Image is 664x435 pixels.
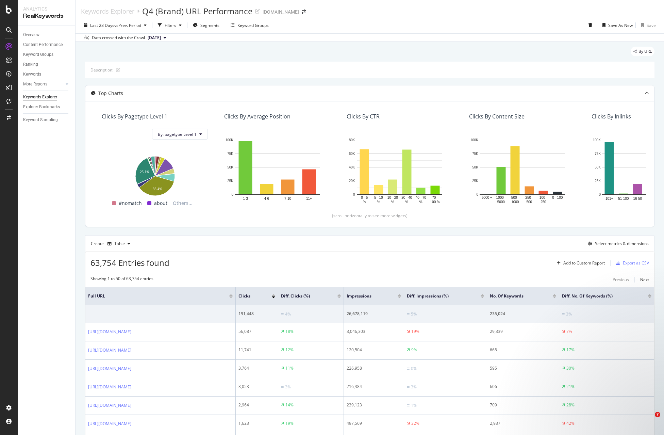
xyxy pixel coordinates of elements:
span: Diff. Impressions (%) [407,293,471,299]
div: RealKeywords [23,12,70,20]
img: Equal [407,404,410,406]
div: Content Performance [23,41,63,48]
text: 101+ [605,196,613,200]
a: Ranking [23,61,70,68]
text: % [405,200,408,204]
text: 75K [595,152,601,156]
text: % [363,200,366,204]
div: 11,741 [238,347,275,353]
svg: A chart. [102,153,208,197]
button: Add to Custom Report [554,258,605,269]
div: 1,623 [238,420,275,426]
text: 0 [231,193,233,196]
text: 40 - 70 [416,196,427,199]
div: 226,958 [347,365,401,371]
button: Segments [190,20,222,31]
span: Diff. Clicks (%) [281,293,327,299]
text: 100K [470,138,479,142]
div: Keywords [23,71,41,78]
div: 3,053 [238,384,275,390]
button: [DATE] [145,34,169,42]
text: 60K [349,152,355,156]
button: Last 28 DaysvsPrev. Period [81,20,149,31]
text: 50K [595,165,601,169]
text: 1-3 [243,196,248,200]
div: 30% [566,365,575,371]
div: Showing 1 to 50 of 63,754 entries [90,276,153,284]
div: 32% [411,420,419,426]
div: 14% [285,402,294,408]
div: 42% [566,420,575,426]
div: Keyword Groups [23,51,53,58]
a: [URL][DOMAIN_NAME] [88,347,131,354]
div: Export as CSV [623,260,649,266]
div: 120,504 [347,347,401,353]
text: 100 % [430,200,440,204]
span: #nomatch [119,199,142,207]
text: 100K [593,138,601,142]
div: Description: [90,67,113,73]
text: 25K [595,179,601,183]
div: Add to Custom Report [563,261,605,265]
div: 7% [566,328,572,335]
text: 20K [349,179,355,183]
div: Q4 (Brand) URL Performance [142,5,252,17]
span: Full URL [88,293,219,299]
svg: A chart. [469,136,575,205]
div: Keywords Explorer [23,94,57,101]
div: Table [114,242,125,246]
div: 17% [566,347,575,353]
div: 18% [285,328,294,335]
div: Clicks By Inlinks [592,113,631,120]
div: legacy label [631,47,654,56]
div: 235,024 [490,311,556,317]
div: 3% [285,384,291,390]
div: 709 [490,402,556,408]
text: 500 - [511,196,519,199]
span: Impressions [347,293,387,299]
div: 606 [490,384,556,390]
text: 0 - 100 [552,196,563,199]
span: By URL [638,49,652,53]
div: Filters [165,22,176,28]
div: 239,123 [347,402,401,408]
a: Overview [23,31,70,38]
span: about [154,199,167,207]
span: 63,754 Entries found [90,257,169,268]
text: 16-50 [633,196,642,200]
a: [URL][DOMAIN_NAME] [88,384,131,390]
span: No. of Keywords [490,293,543,299]
div: 19% [285,420,294,426]
div: Clicks By pagetype Level 1 [102,113,167,120]
div: Create [91,238,133,249]
div: 5% [411,311,417,317]
text: 0 - 5 [361,196,368,199]
div: Keywords Explorer [81,7,134,15]
a: Content Performance [23,41,70,48]
button: Table [105,238,133,249]
div: Save As New [608,22,633,28]
button: Save [638,20,656,31]
span: Clicks [238,293,262,299]
div: 3,764 [238,365,275,371]
div: Explorer Bookmarks [23,103,60,111]
text: 100K [226,138,234,142]
div: Top Charts [98,90,123,97]
div: arrow-right-arrow-left [302,10,306,14]
div: 19% [411,328,419,335]
img: Equal [281,386,284,388]
text: 0 [353,193,355,196]
img: Equal [562,313,565,315]
text: 500 [526,200,532,204]
text: 11+ [306,196,312,200]
span: Segments [200,22,219,28]
div: Data crossed with the Crawl [92,35,145,41]
text: 25K [227,179,233,183]
div: 0% [411,366,417,372]
div: Save [647,22,656,28]
div: 3% [411,384,417,390]
text: 1000 [511,200,519,204]
span: 2025 Sep. 23rd [148,35,161,41]
div: 665 [490,347,556,353]
a: Keywords Explorer [23,94,70,101]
